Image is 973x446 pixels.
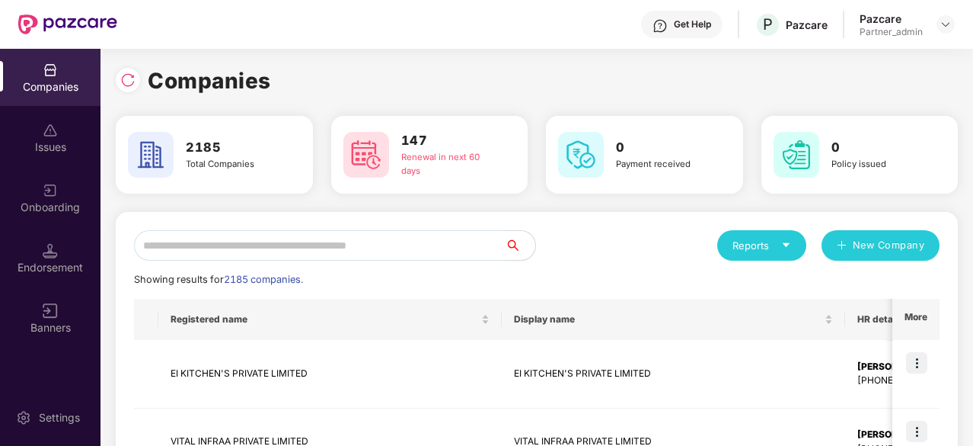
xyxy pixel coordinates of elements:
[732,238,791,253] div: Reports
[831,158,927,172] div: Policy issued
[120,72,136,88] img: svg+xml;base64,PHN2ZyBpZD0iUmVsb2FkLTMyeDMyIiB4bWxucz0iaHR0cDovL3d3dy53My5vcmcvMjAwMC9zdmciIHdpZH...
[224,274,303,285] span: 2185 companies.
[158,340,502,409] td: EI KITCHEN'S PRIVATE LIMITED
[831,138,927,158] h3: 0
[43,183,58,198] img: svg+xml;base64,PHN2ZyB3aWR0aD0iMjAiIGhlaWdodD0iMjAiIHZpZXdCb3g9IjAgMCAyMCAyMCIgZmlsbD0ibm9uZSIgeG...
[652,18,668,34] img: svg+xml;base64,PHN2ZyBpZD0iSGVscC0zMngzMiIgeG1sbnM9Imh0dHA6Ly93d3cudzMub3JnLzIwMDAvc3ZnIiB3aWR0aD...
[504,230,536,261] button: search
[43,243,58,258] img: svg+xml;base64,PHN2ZyB3aWR0aD0iMTQuNSIgaGVpZ2h0PSIxNC41IiB2aWV3Qm94PSIwIDAgMTYgMTYiIGZpbGw9Im5vbm...
[821,230,940,261] button: plusNew Company
[906,352,927,374] img: icon
[343,132,389,178] img: svg+xml;base64,PHN2ZyB4bWxucz0iaHR0cDovL3d3dy53My5vcmcvMjAwMC9zdmciIHdpZHRoPSI2MCIgaGVpZ2h0PSI2MC...
[616,158,711,172] div: Payment received
[186,158,281,172] div: Total Companies
[401,131,496,151] h3: 147
[502,299,845,340] th: Display name
[401,151,496,178] div: Renewal in next 60 days
[134,274,303,285] span: Showing results for
[16,410,31,425] img: svg+xml;base64,PHN2ZyBpZD0iU2V0dGluZy0yMHgyMCIgeG1sbnM9Imh0dHA6Ly93d3cudzMub3JnLzIwMDAvc3ZnIiB3aW...
[186,138,281,158] h3: 2185
[558,132,604,178] img: svg+xml;base64,PHN2ZyB4bWxucz0iaHR0cDovL3d3dy53My5vcmcvMjAwMC9zdmciIHdpZHRoPSI2MCIgaGVpZ2h0PSI2MC...
[853,238,925,253] span: New Company
[128,132,174,178] img: svg+xml;base64,PHN2ZyB4bWxucz0iaHR0cDovL3d3dy53My5vcmcvMjAwMC9zdmciIHdpZHRoPSI2MCIgaGVpZ2h0PSI2MC...
[171,313,478,326] span: Registered name
[763,15,773,34] span: P
[774,132,819,178] img: svg+xml;base64,PHN2ZyB4bWxucz0iaHR0cDovL3d3dy53My5vcmcvMjAwMC9zdmciIHdpZHRoPSI2MCIgaGVpZ2h0PSI2MC...
[616,138,711,158] h3: 0
[781,240,791,250] span: caret-down
[502,340,845,409] td: EI KITCHEN'S PRIVATE LIMITED
[43,63,58,78] img: svg+xml;base64,PHN2ZyBpZD0iQ29tcGFuaWVzIiB4bWxucz0iaHR0cDovL3d3dy53My5vcmcvMjAwMC9zdmciIHdpZHRoPS...
[504,239,535,252] span: search
[514,313,821,326] span: Display name
[148,64,271,98] h1: Companies
[43,123,58,138] img: svg+xml;base64,PHN2ZyBpZD0iSXNzdWVzX2Rpc2FibGVkIiB4bWxucz0iaHR0cDovL3d3dy53My5vcmcvMjAwMC9zdmciIH...
[674,18,711,30] div: Get Help
[18,14,117,34] img: New Pazcare Logo
[940,18,952,30] img: svg+xml;base64,PHN2ZyBpZD0iRHJvcGRvd24tMzJ4MzIiIHhtbG5zPSJodHRwOi8vd3d3LnczLm9yZy8yMDAwL3N2ZyIgd2...
[860,26,923,38] div: Partner_admin
[837,240,847,252] span: plus
[892,299,940,340] th: More
[906,421,927,442] img: icon
[860,11,923,26] div: Pazcare
[786,18,828,32] div: Pazcare
[43,303,58,319] img: svg+xml;base64,PHN2ZyB3aWR0aD0iMTYiIGhlaWdodD0iMTYiIHZpZXdCb3g9IjAgMCAxNiAxNiIgZmlsbD0ibm9uZSIgeG...
[158,299,502,340] th: Registered name
[34,410,85,425] div: Settings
